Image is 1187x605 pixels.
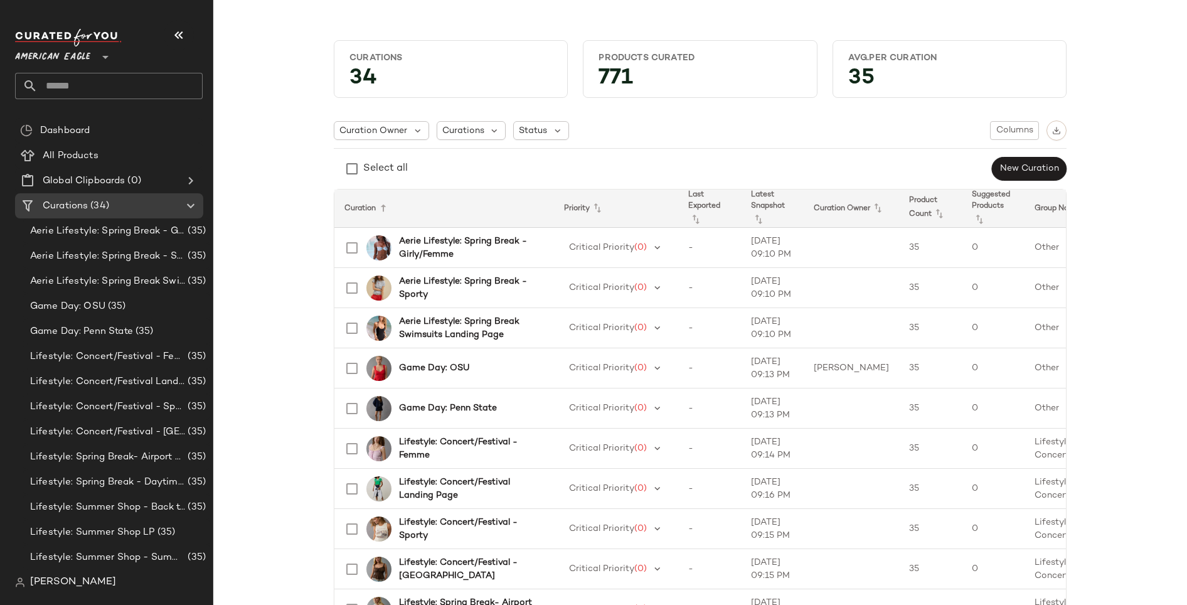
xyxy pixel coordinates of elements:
[30,575,116,590] span: [PERSON_NAME]
[599,52,801,64] div: Products Curated
[634,564,647,574] span: (0)
[569,363,634,373] span: Critical Priority
[185,375,206,389] span: (35)
[30,249,185,264] span: Aerie Lifestyle: Spring Break - Sporty
[634,444,647,453] span: (0)
[185,550,206,565] span: (35)
[1052,126,1061,135] img: svg%3e
[741,348,804,388] td: [DATE] 09:13 PM
[962,549,1025,589] td: 0
[634,484,647,493] span: (0)
[1025,190,1115,228] th: Group Name
[30,299,105,314] span: Game Day: OSU
[678,228,741,268] td: -
[569,524,634,533] span: Critical Priority
[43,149,98,163] span: All Products
[990,121,1039,140] button: Columns
[366,517,391,542] img: 0301_6079_106_of
[30,525,155,540] span: Lifestyle: Summer Shop LP
[838,69,1061,92] div: 35
[30,550,185,565] span: Lifestyle: Summer Shop - Summer Abroad
[899,388,962,429] td: 35
[399,436,539,462] b: Lifestyle: Concert/Festival - Femme
[741,228,804,268] td: [DATE] 09:10 PM
[569,283,634,292] span: Critical Priority
[185,500,206,515] span: (35)
[741,388,804,429] td: [DATE] 09:13 PM
[1025,429,1115,469] td: Lifestyle: Concert/Festival
[366,276,391,301] img: 5494_3646_012_of
[30,500,185,515] span: Lifestyle: Summer Shop - Back to School Essentials
[185,274,206,289] span: (35)
[125,174,141,188] span: (0)
[20,124,33,137] img: svg%3e
[43,174,125,188] span: Global Clipboards
[962,268,1025,308] td: 0
[30,324,133,339] span: Game Day: Penn State
[339,124,407,137] span: Curation Owner
[185,400,206,414] span: (35)
[962,308,1025,348] td: 0
[899,308,962,348] td: 35
[899,429,962,469] td: 35
[399,516,539,542] b: Lifestyle: Concert/Festival - Sporty
[30,475,185,490] span: Lifestyle: Spring Break - Daytime Casual
[30,274,185,289] span: Aerie Lifestyle: Spring Break Swimsuits Landing Page
[366,557,391,582] img: 0358_6071_200_of
[962,190,1025,228] th: Suggested Products
[1025,509,1115,549] td: Lifestyle: Concert/Festival
[554,190,678,228] th: Priority
[678,190,741,228] th: Last Exported
[399,315,539,341] b: Aerie Lifestyle: Spring Break Swimsuits Landing Page
[962,228,1025,268] td: 0
[741,308,804,348] td: [DATE] 09:10 PM
[634,283,647,292] span: (0)
[1025,388,1115,429] td: Other
[634,363,647,373] span: (0)
[996,126,1033,136] span: Columns
[519,124,547,137] span: Status
[848,52,1051,64] div: Avg.per Curation
[334,190,554,228] th: Curation
[399,275,539,301] b: Aerie Lifestyle: Spring Break - Sporty
[185,450,206,464] span: (35)
[1025,228,1115,268] td: Other
[634,243,647,252] span: (0)
[678,469,741,509] td: -
[339,69,562,92] div: 34
[399,556,539,582] b: Lifestyle: Concert/Festival - [GEOGRAPHIC_DATA]
[588,69,811,92] div: 771
[399,476,539,502] b: Lifestyle: Concert/Festival Landing Page
[999,164,1059,174] span: New Curation
[569,243,634,252] span: Critical Priority
[899,228,962,268] td: 35
[678,268,741,308] td: -
[678,308,741,348] td: -
[185,475,206,490] span: (35)
[899,469,962,509] td: 35
[804,348,899,388] td: [PERSON_NAME]
[43,199,88,213] span: Curations
[1025,308,1115,348] td: Other
[15,29,122,46] img: cfy_white_logo.C9jOOHJF.svg
[155,525,176,540] span: (35)
[105,299,126,314] span: (35)
[1025,549,1115,589] td: Lifestyle: Concert/Festival
[741,429,804,469] td: [DATE] 09:14 PM
[899,190,962,228] th: Product Count
[15,577,25,587] img: svg%3e
[634,404,647,413] span: (0)
[40,124,90,138] span: Dashboard
[569,444,634,453] span: Critical Priority
[678,549,741,589] td: -
[185,350,206,364] span: (35)
[899,509,962,549] td: 35
[678,509,741,549] td: -
[366,436,391,461] img: 2351_6057_577_of
[185,249,206,264] span: (35)
[634,524,647,533] span: (0)
[442,124,484,137] span: Curations
[741,509,804,549] td: [DATE] 09:15 PM
[569,323,634,333] span: Critical Priority
[962,348,1025,388] td: 0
